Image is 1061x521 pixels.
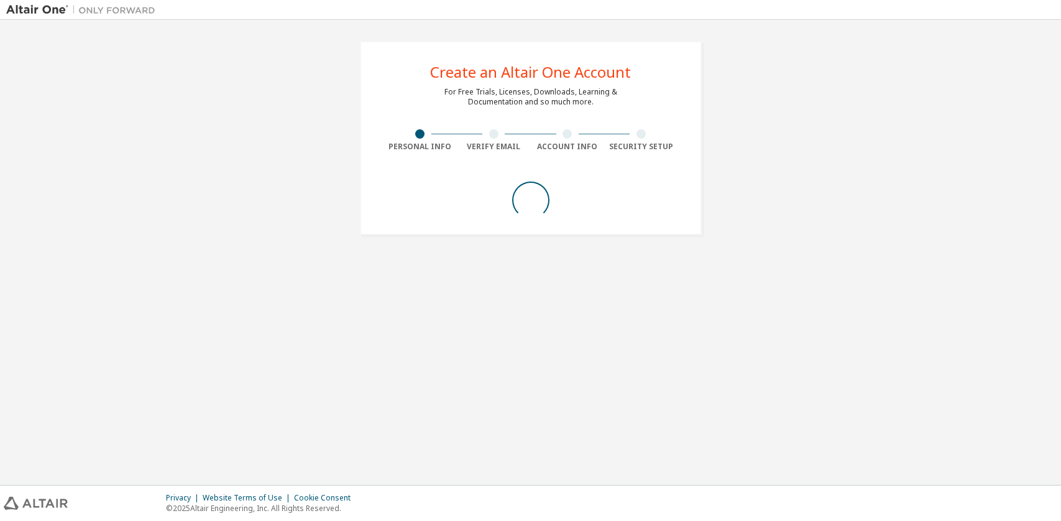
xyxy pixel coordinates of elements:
[444,87,617,107] div: For Free Trials, Licenses, Downloads, Learning & Documentation and so much more.
[166,503,358,514] p: © 2025 Altair Engineering, Inc. All Rights Reserved.
[4,497,68,510] img: altair_logo.svg
[294,493,358,503] div: Cookie Consent
[384,142,457,152] div: Personal Info
[203,493,294,503] div: Website Terms of Use
[166,493,203,503] div: Privacy
[457,142,531,152] div: Verify Email
[604,142,678,152] div: Security Setup
[6,4,162,16] img: Altair One
[531,142,605,152] div: Account Info
[430,65,631,80] div: Create an Altair One Account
